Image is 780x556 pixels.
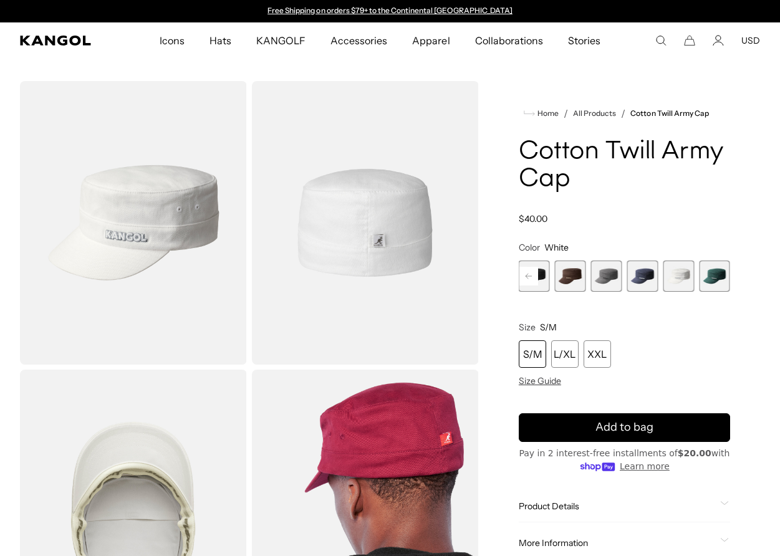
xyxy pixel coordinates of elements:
[555,261,586,292] label: Brown
[475,22,543,59] span: Collaborations
[540,322,557,333] span: S/M
[519,261,550,292] label: Black
[519,340,546,368] div: S/M
[627,261,658,292] div: 7 of 9
[595,419,653,436] span: Add to bag
[519,213,547,224] span: $40.00
[699,261,730,292] div: 9 of 9
[551,340,579,368] div: L/XL
[741,35,760,46] button: USD
[519,375,561,386] span: Size Guide
[519,501,715,512] span: Product Details
[20,81,247,365] img: color-white
[256,22,306,59] span: KANGOLF
[262,6,519,16] div: 1 of 2
[252,81,479,365] img: color-white
[591,261,622,292] label: Grey
[627,261,658,292] label: Navy
[400,22,462,59] a: Apparel
[555,261,586,292] div: 5 of 9
[519,138,730,193] h1: Cotton Twill Army Cap
[244,22,318,59] a: KANGOLF
[262,6,519,16] slideshow-component: Announcement bar
[412,22,450,59] span: Apparel
[663,261,694,292] label: White
[524,108,559,119] a: Home
[535,109,559,118] span: Home
[147,22,197,59] a: Icons
[463,22,556,59] a: Collaborations
[519,322,536,333] span: Size
[630,109,709,118] a: Cotton Twill Army Cap
[160,22,185,59] span: Icons
[318,22,400,59] a: Accessories
[519,242,540,253] span: Color
[699,261,730,292] label: Pine
[267,6,513,15] a: Free Shipping on orders $79+ to the Continental [GEOGRAPHIC_DATA]
[20,36,105,46] a: Kangol
[655,35,667,46] summary: Search here
[568,22,600,59] span: Stories
[663,261,694,292] div: 8 of 9
[519,261,550,292] div: 4 of 9
[519,537,715,549] span: More Information
[556,22,613,59] a: Stories
[519,413,730,442] button: Add to bag
[559,106,568,121] li: /
[616,106,625,121] li: /
[713,35,724,46] a: Account
[573,109,616,118] a: All Products
[197,22,244,59] a: Hats
[330,22,387,59] span: Accessories
[209,22,231,59] span: Hats
[262,6,519,16] div: Announcement
[684,35,695,46] button: Cart
[519,106,730,121] nav: breadcrumbs
[591,261,622,292] div: 6 of 9
[544,242,569,253] span: White
[584,340,611,368] div: XXL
